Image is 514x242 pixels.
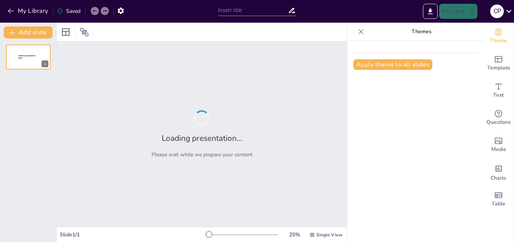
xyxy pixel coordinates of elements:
span: Theme [490,37,507,45]
button: Apply theme to all slides [353,59,432,70]
p: Please wait while we prepare your content [152,151,252,158]
span: Text [493,91,504,99]
button: C P [490,4,504,19]
input: Insert title [218,5,288,16]
div: Get real-time input from your audience [483,104,514,131]
span: Questions [486,118,511,126]
div: Saved [57,8,81,15]
button: My Library [6,5,51,17]
span: Table [492,200,505,208]
button: Export to PowerPoint [423,4,438,19]
span: Charts [491,174,506,182]
div: 1 [42,60,48,67]
span: Template [487,64,510,72]
div: Slide 1 / 1 [60,231,205,238]
span: Single View [316,232,342,238]
div: Add ready made slides [483,50,514,77]
button: Add slide [4,26,53,39]
div: Add text boxes [483,77,514,104]
span: Position [80,28,89,37]
button: Present [439,4,477,19]
div: Add images, graphics, shapes or video [483,131,514,159]
span: Media [491,145,506,154]
h2: Loading presentation... [162,133,242,143]
div: Add charts and graphs [483,159,514,186]
span: Sendsteps presentation editor [19,55,36,59]
div: Change the overall theme [483,23,514,50]
div: 1 [6,45,51,69]
div: Layout [60,26,72,38]
div: 25 % [285,231,303,238]
div: C P [490,5,504,18]
p: Themes [367,23,476,41]
div: Add a table [483,186,514,213]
